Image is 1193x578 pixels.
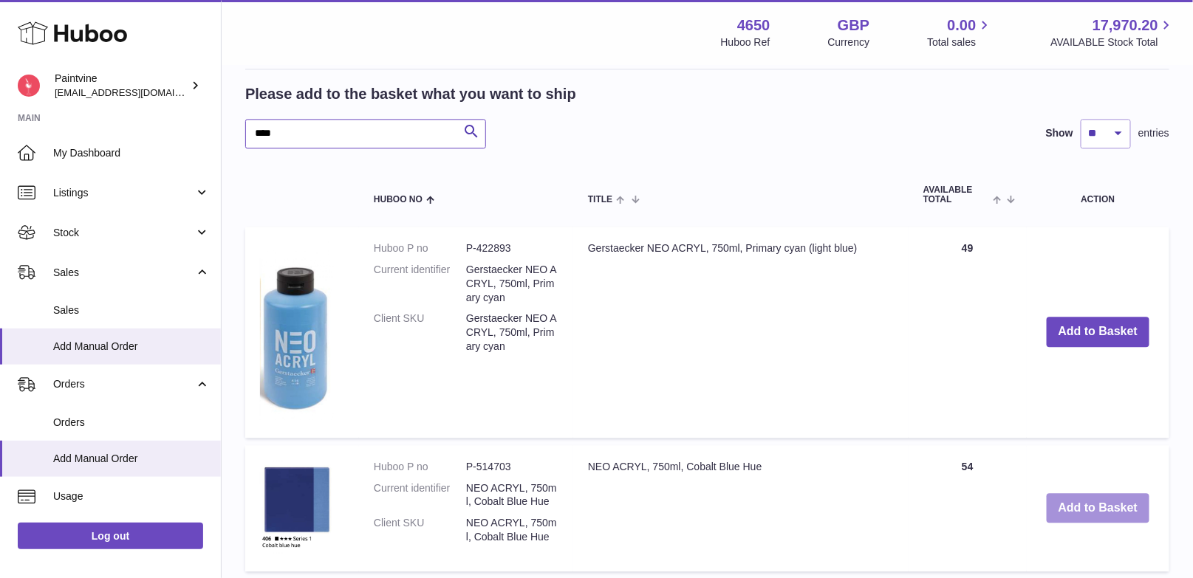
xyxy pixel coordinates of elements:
span: Add Manual Order [53,452,210,466]
button: Add to Basket [1047,493,1150,523]
span: [EMAIL_ADDRESS][DOMAIN_NAME] [55,86,217,98]
strong: GBP [838,16,869,35]
a: 17,970.20 AVAILABLE Stock Total [1050,16,1175,49]
td: NEO ACRYL, 750ml, Cobalt Blue Hue [573,445,909,571]
td: Gerstaecker NEO ACRYL, 750ml, Primary cyan (light blue) [573,227,909,438]
button: Add to Basket [1047,317,1150,347]
span: Total sales [927,35,993,49]
span: Stock [53,226,194,240]
dt: Current identifier [374,263,466,305]
span: Usage [53,489,210,503]
td: 54 [909,445,1027,571]
span: Add Manual Order [53,340,210,354]
span: Sales [53,266,194,280]
span: Sales [53,303,210,317]
div: Huboo Ref [721,35,770,49]
span: Orders [53,416,210,430]
span: 17,970.20 [1093,16,1158,35]
span: Listings [53,186,194,200]
dd: P-514703 [466,460,558,474]
dt: Client SKU [374,516,466,544]
th: Action [1027,171,1169,219]
span: 0.00 [948,16,977,35]
img: Gerstaecker NEO ACRYL, 750ml, Primary cyan (light blue) [260,241,334,419]
strong: 4650 [737,16,770,35]
td: 49 [909,227,1027,438]
span: My Dashboard [53,146,210,160]
span: entries [1138,126,1169,140]
span: Orders [53,377,194,391]
dt: Huboo P no [374,241,466,255]
div: Currency [828,35,870,49]
a: Log out [18,523,203,549]
img: euan@paintvine.co.uk [18,75,40,97]
h2: Please add to the basket what you want to ship [245,84,576,104]
a: 0.00 Total sales [927,16,993,49]
span: AVAILABLE Stock Total [1050,35,1175,49]
img: NEO ACRYL, 750ml, Cobalt Blue Hue [260,460,334,553]
dd: NEO ACRYL, 750ml, Cobalt Blue Hue [466,516,558,544]
dd: P-422893 [466,241,558,255]
span: Huboo no [374,195,423,204]
span: AVAILABLE Total [923,185,989,204]
dd: Gerstaecker NEO ACRYL, 750ml, Primary cyan [466,312,558,354]
dd: Gerstaecker NEO ACRYL, 750ml, Primary cyan [466,263,558,305]
dt: Current identifier [374,481,466,509]
span: Title [588,195,612,204]
dd: NEO ACRYL, 750ml, Cobalt Blue Hue [466,481,558,509]
label: Show [1046,126,1073,140]
dt: Client SKU [374,312,466,354]
dt: Huboo P no [374,460,466,474]
div: Paintvine [55,72,188,100]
